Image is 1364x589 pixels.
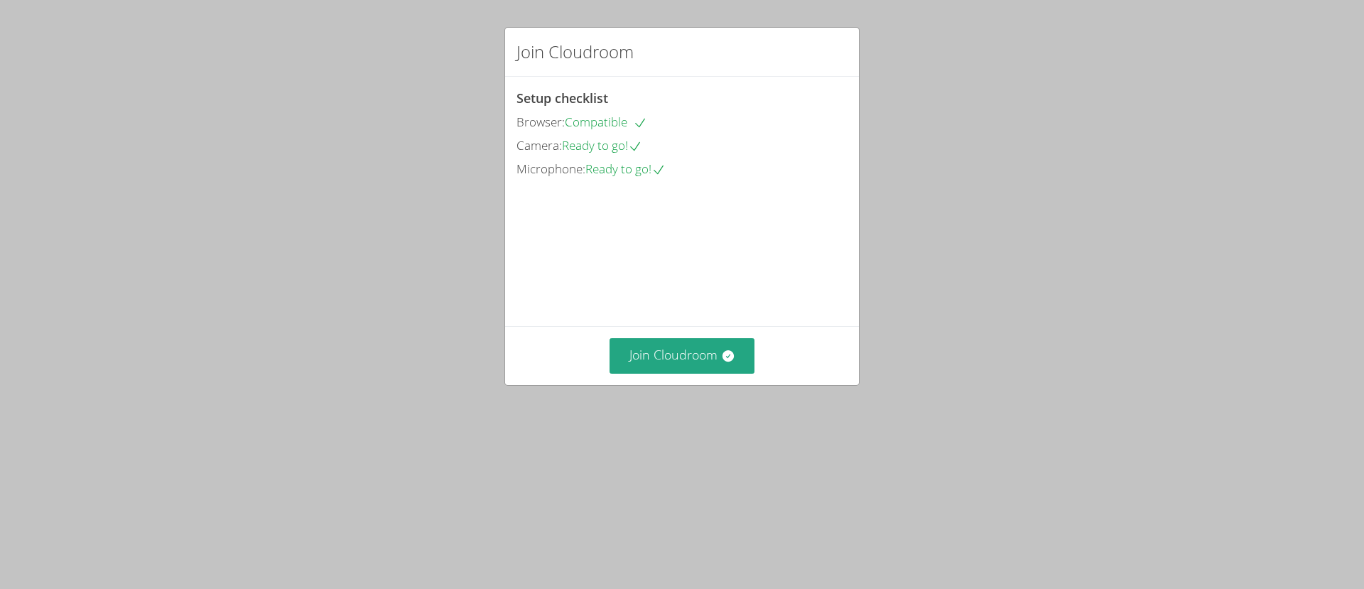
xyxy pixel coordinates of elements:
[610,338,755,373] button: Join Cloudroom
[516,114,565,130] span: Browser:
[565,114,647,130] span: Compatible
[562,137,642,153] span: Ready to go!
[516,90,608,107] span: Setup checklist
[516,137,562,153] span: Camera:
[516,39,634,65] h2: Join Cloudroom
[585,161,666,177] span: Ready to go!
[516,161,585,177] span: Microphone:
